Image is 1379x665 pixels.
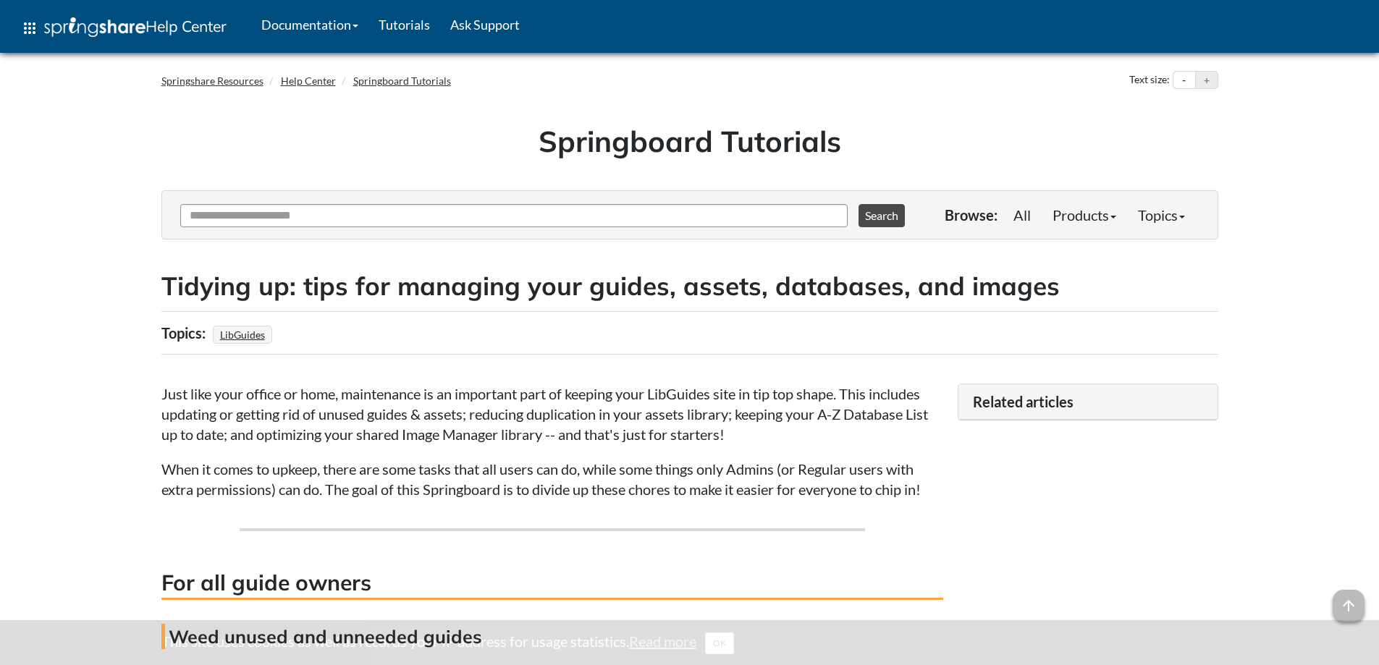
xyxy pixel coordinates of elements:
a: apps Help Center [11,7,237,50]
h4: Weed unused and unneeded guides [161,624,943,649]
h3: For all guide owners [161,567,943,600]
a: Springboard Tutorials [353,75,451,87]
a: Documentation [251,7,368,43]
button: Search [859,204,905,227]
a: Tutorials [368,7,440,43]
a: Products [1042,200,1127,229]
span: Related articles [973,393,1074,410]
h1: Springboard Tutorials [172,121,1207,161]
a: LibGuides [218,324,267,345]
div: Text size: [1126,71,1173,90]
p: Browse: [945,205,998,225]
div: This site uses cookies as well as records your IP address for usage statistics. [147,631,1233,654]
span: apps [21,20,38,37]
p: When it comes to upkeep, there are some tasks that all users can do, while some things only Admin... [161,459,943,499]
a: All [1003,200,1042,229]
span: arrow_upward [1333,590,1365,622]
p: Just like your office or home, maintenance is an important part of keeping your LibGuides site in... [161,384,943,444]
img: Springshare [44,17,146,37]
button: Increase text size [1196,72,1218,89]
a: arrow_upward [1333,591,1365,609]
a: Springshare Resources [161,75,263,87]
a: Help Center [281,75,336,87]
h2: Tidying up: tips for managing your guides, assets, databases, and images [161,268,1218,304]
span: Help Center [146,17,227,35]
a: Ask Support [440,7,530,43]
button: Decrease text size [1173,72,1195,89]
a: Topics [1127,200,1196,229]
div: Topics: [161,319,209,347]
